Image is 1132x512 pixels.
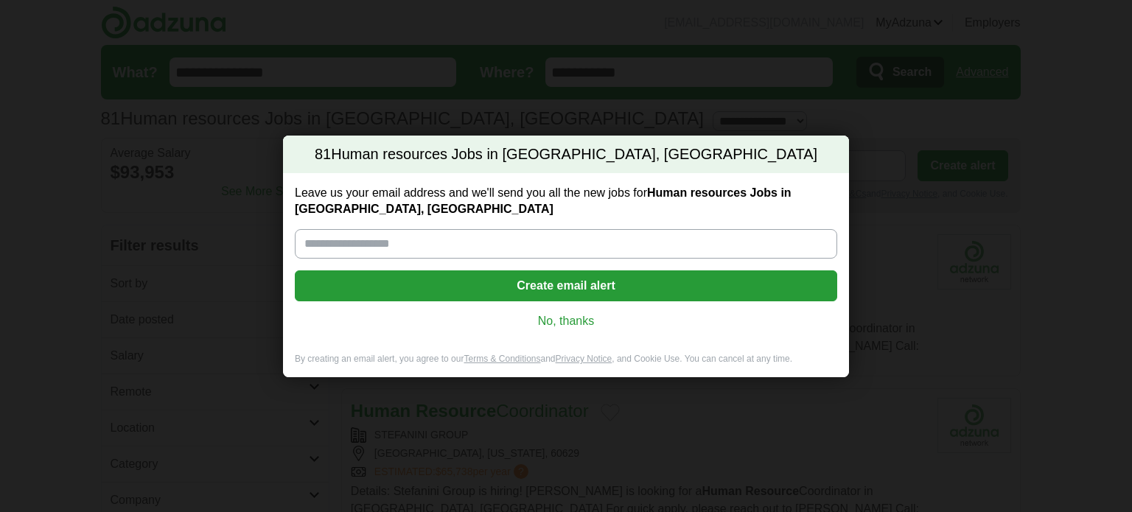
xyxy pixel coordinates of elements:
[556,354,612,364] a: Privacy Notice
[464,354,540,364] a: Terms & Conditions
[295,270,837,301] button: Create email alert
[315,144,331,165] span: 81
[307,313,825,329] a: No, thanks
[283,136,849,174] h2: Human resources Jobs in [GEOGRAPHIC_DATA], [GEOGRAPHIC_DATA]
[283,353,849,377] div: By creating an email alert, you agree to our and , and Cookie Use. You can cancel at any time.
[295,185,837,217] label: Leave us your email address and we'll send you all the new jobs for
